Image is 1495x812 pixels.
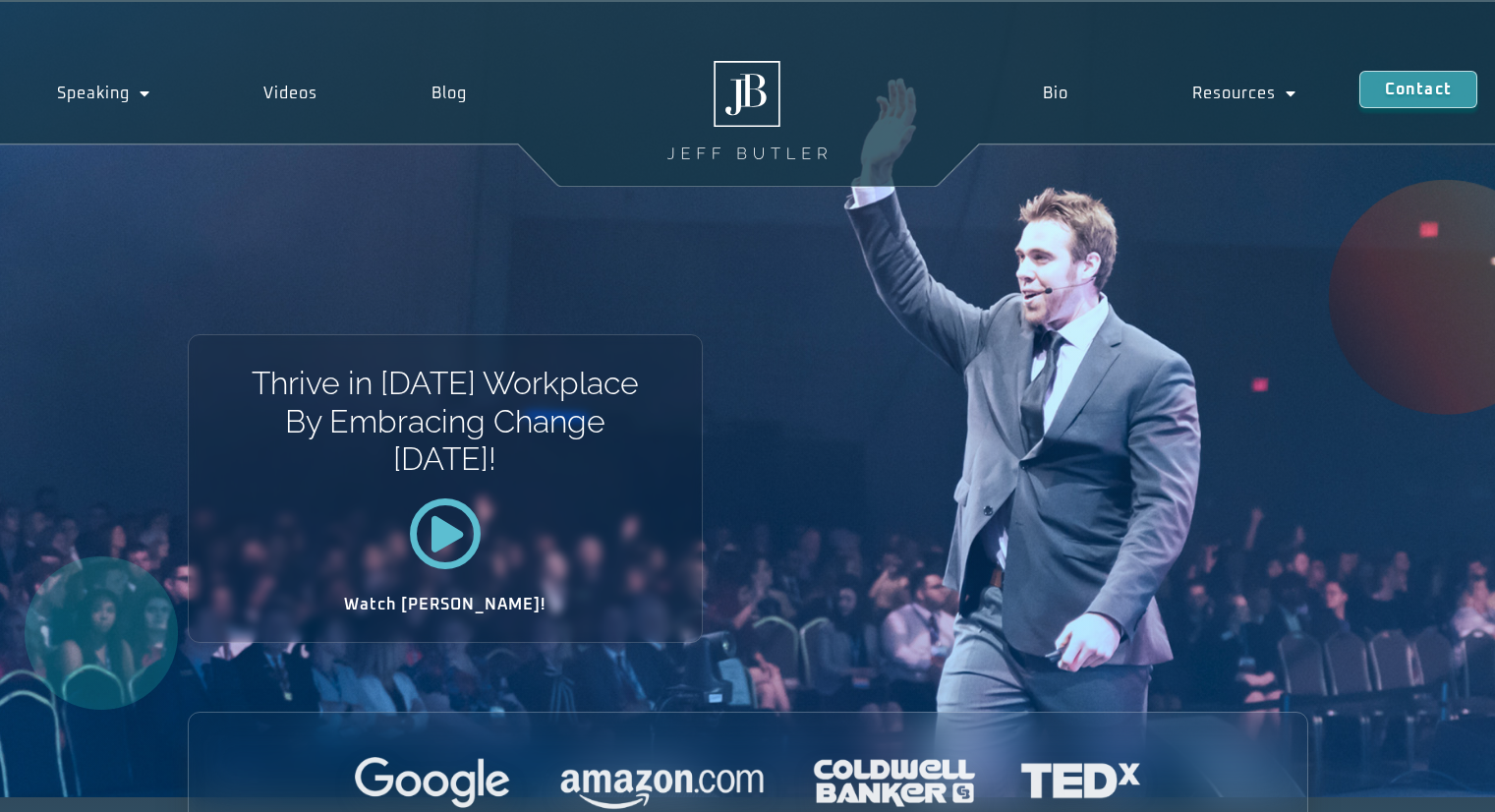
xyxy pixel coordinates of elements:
[207,71,375,116] a: Videos
[1359,71,1477,108] a: Contact
[374,71,524,116] a: Blog
[1130,71,1359,116] a: Resources
[250,365,640,478] h1: Thrive in [DATE] Workplace By Embracing Change [DATE]!
[258,597,633,612] h2: Watch [PERSON_NAME]!
[981,71,1359,116] nav: Menu
[1385,82,1452,97] span: Contact
[981,71,1131,116] a: Bio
